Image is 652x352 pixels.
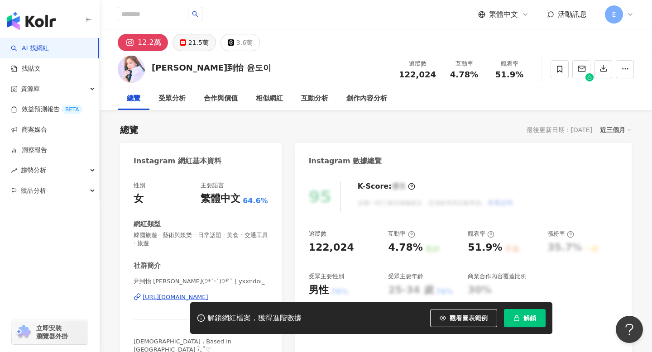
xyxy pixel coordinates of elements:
[134,181,145,190] div: 性別
[495,70,523,79] span: 51.9%
[504,309,546,327] button: 解鎖
[450,70,478,79] span: 4.78%
[7,12,56,30] img: logo
[134,231,268,247] span: 韓國旅遊 · 藝術與娛樂 · 日常話題 · 美食 · 交通工具 · 旅遊
[309,283,329,297] div: 男性
[301,93,328,104] div: 互動分析
[118,56,145,83] img: KOL Avatar
[468,241,502,255] div: 51.9%
[468,272,527,281] div: 商業合作內容覆蓋比例
[134,277,268,285] span: 尹到怡 [PERSON_NAME](੭*ˊᵕˋ)੭* ̀ˋ | yxxndoi_
[118,34,168,51] button: 12.2萬
[489,10,518,19] span: 繁體中文
[134,261,161,271] div: 社群簡介
[127,93,140,104] div: 總覽
[143,293,208,301] div: [URL][DOMAIN_NAME]
[12,320,88,344] a: chrome extension立即安裝 瀏覽器外掛
[14,325,32,339] img: chrome extension
[346,93,387,104] div: 創作內容分析
[192,11,198,17] span: search
[21,181,46,201] span: 競品分析
[523,314,536,322] span: 解鎖
[399,59,436,68] div: 追蹤數
[11,64,41,73] a: 找貼文
[558,10,587,19] span: 活動訊息
[600,124,632,136] div: 近三個月
[152,62,271,73] div: [PERSON_NAME]到怡 윤도이
[158,93,186,104] div: 受眾分析
[120,124,138,136] div: 總覽
[204,93,238,104] div: 合作與價值
[173,34,216,51] button: 21.5萬
[309,156,382,166] div: Instagram 數據總覽
[21,160,46,181] span: 趨勢分析
[388,272,423,281] div: 受眾主要年齡
[612,10,616,19] span: E
[527,126,592,133] div: 最後更新日期：[DATE]
[201,192,240,206] div: 繁體中文
[547,230,574,238] div: 漲粉率
[309,272,344,281] div: 受眾主要性別
[430,309,497,327] button: 觀看圖表範例
[207,314,302,323] div: 解鎖網紅檔案，獲得進階數據
[450,314,488,322] span: 觀看圖表範例
[399,70,436,79] span: 122,024
[11,167,17,174] span: rise
[468,230,494,238] div: 觀看率
[36,324,68,340] span: 立即安裝 瀏覽器外掛
[188,36,209,49] div: 21.5萬
[201,181,224,190] div: 主要語言
[309,230,326,238] div: 追蹤數
[358,181,415,191] div: K-Score :
[11,125,47,134] a: 商案媒合
[243,196,268,206] span: 64.6%
[11,146,47,155] a: 洞察報告
[221,34,260,51] button: 3.6萬
[134,156,221,166] div: Instagram 網紅基本資料
[21,79,40,99] span: 資源庫
[236,36,253,49] div: 3.6萬
[309,241,354,255] div: 122,024
[256,93,283,104] div: 相似網紅
[134,293,268,301] a: [URL][DOMAIN_NAME]
[11,105,82,114] a: 效益預測報告BETA
[492,59,527,68] div: 觀看率
[138,36,161,49] div: 12.2萬
[134,219,161,229] div: 網紅類型
[447,59,481,68] div: 互動率
[388,230,415,238] div: 互動率
[388,241,422,255] div: 4.78%
[11,44,49,53] a: searchAI 找網紅
[134,192,144,206] div: 女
